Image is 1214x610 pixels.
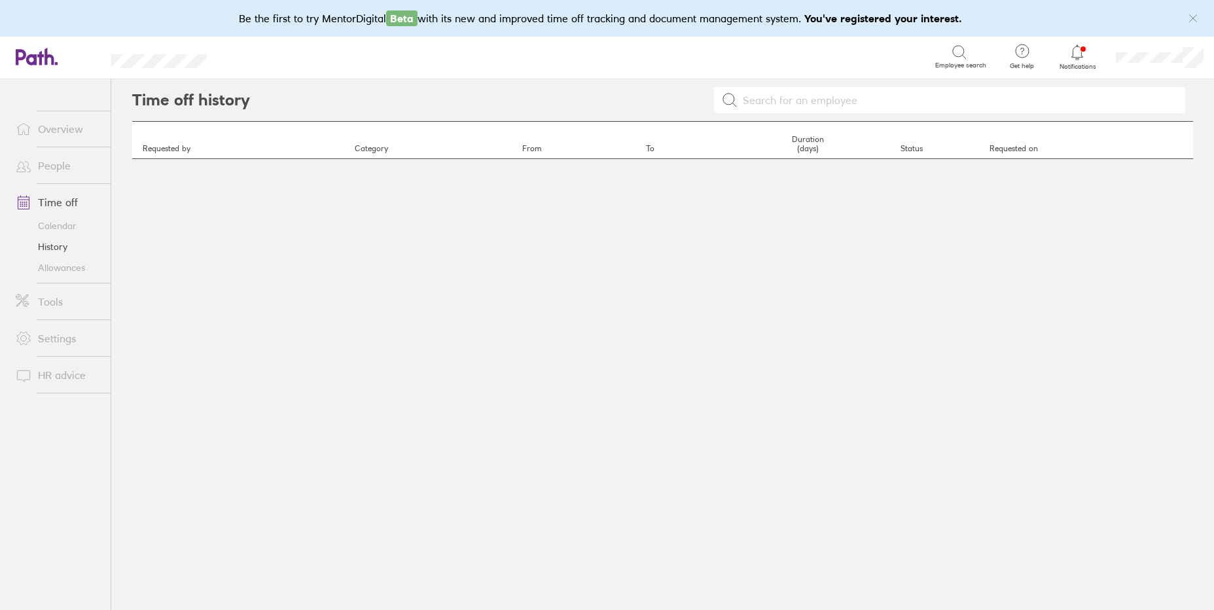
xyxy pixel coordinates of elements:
[1056,63,1099,71] span: Notifications
[726,122,890,159] th: Duration (days)
[738,88,1178,113] input: Search for an employee
[5,362,111,388] a: HR advice
[5,325,111,351] a: Settings
[386,10,418,26] span: Beta
[890,122,979,159] th: Status
[635,122,726,159] th: To
[5,116,111,142] a: Overview
[5,152,111,179] a: People
[979,122,1193,159] th: Requested on
[1001,62,1043,70] span: Get help
[242,50,276,62] div: Search
[1056,43,1099,71] a: Notifications
[5,189,111,215] a: Time off
[5,236,111,257] a: History
[5,257,111,278] a: Allowances
[512,122,635,159] th: From
[804,12,962,25] b: You've registered your interest.
[132,122,344,159] th: Requested by
[5,215,111,236] a: Calendar
[132,79,250,121] h2: Time off history
[344,122,512,159] th: Category
[935,62,986,69] span: Employee search
[239,10,975,26] div: Be the first to try MentorDigital with its new and improved time off tracking and document manage...
[5,289,111,315] a: Tools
